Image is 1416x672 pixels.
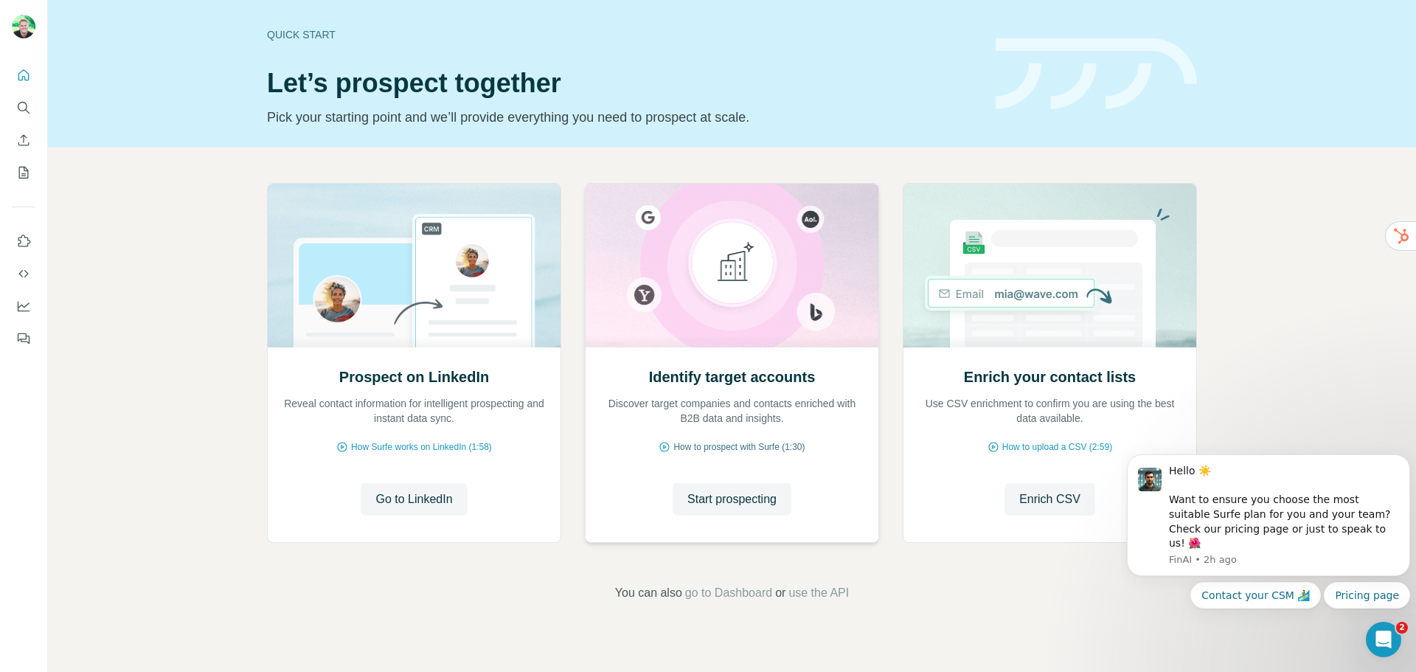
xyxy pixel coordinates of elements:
p: Reveal contact information for intelligent prospecting and instant data sync. [282,396,546,426]
p: Use CSV enrichment to confirm you are using the best data available. [918,396,1181,426]
span: How Surfe works on LinkedIn (1:58) [351,440,492,454]
img: Enrich your contact lists [903,184,1197,347]
span: or [775,584,785,602]
button: Use Surfe API [12,260,35,287]
img: banner [996,38,1197,110]
h1: Let’s prospect together [267,69,978,98]
button: Enrich CSV [1004,483,1095,516]
span: Go to LinkedIn [375,491,452,508]
iframe: Intercom live chat [1366,622,1401,657]
p: Pick your starting point and we’ll provide everything you need to prospect at scale. [267,107,978,128]
img: Identify target accounts [585,184,879,347]
button: Feedback [12,325,35,352]
h2: Prospect on LinkedIn [339,367,489,387]
img: Avatar [12,15,35,38]
button: Dashboard [12,293,35,319]
button: Go to LinkedIn [361,483,467,516]
span: 2 [1396,622,1408,634]
span: Enrich CSV [1019,491,1080,508]
button: go to Dashboard [685,584,772,602]
button: Enrich CSV [12,127,35,153]
button: Search [12,94,35,121]
iframe: Intercom notifications message [1121,420,1416,632]
button: Use Surfe on LinkedIn [12,228,35,254]
span: How to prospect with Surfe (1:30) [673,440,805,454]
img: Prospect on LinkedIn [267,184,561,347]
button: use the API [788,584,849,602]
h2: Enrich your contact lists [964,367,1136,387]
h2: Identify target accounts [649,367,816,387]
p: Discover target companies and contacts enriched with B2B data and insights. [600,396,864,426]
div: Quick start [267,27,978,42]
button: My lists [12,159,35,186]
button: Quick start [12,62,35,89]
span: Start prospecting [687,491,777,508]
span: You can also [615,584,682,602]
button: Start prospecting [673,483,791,516]
span: How to upload a CSV (2:59) [1002,440,1112,454]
